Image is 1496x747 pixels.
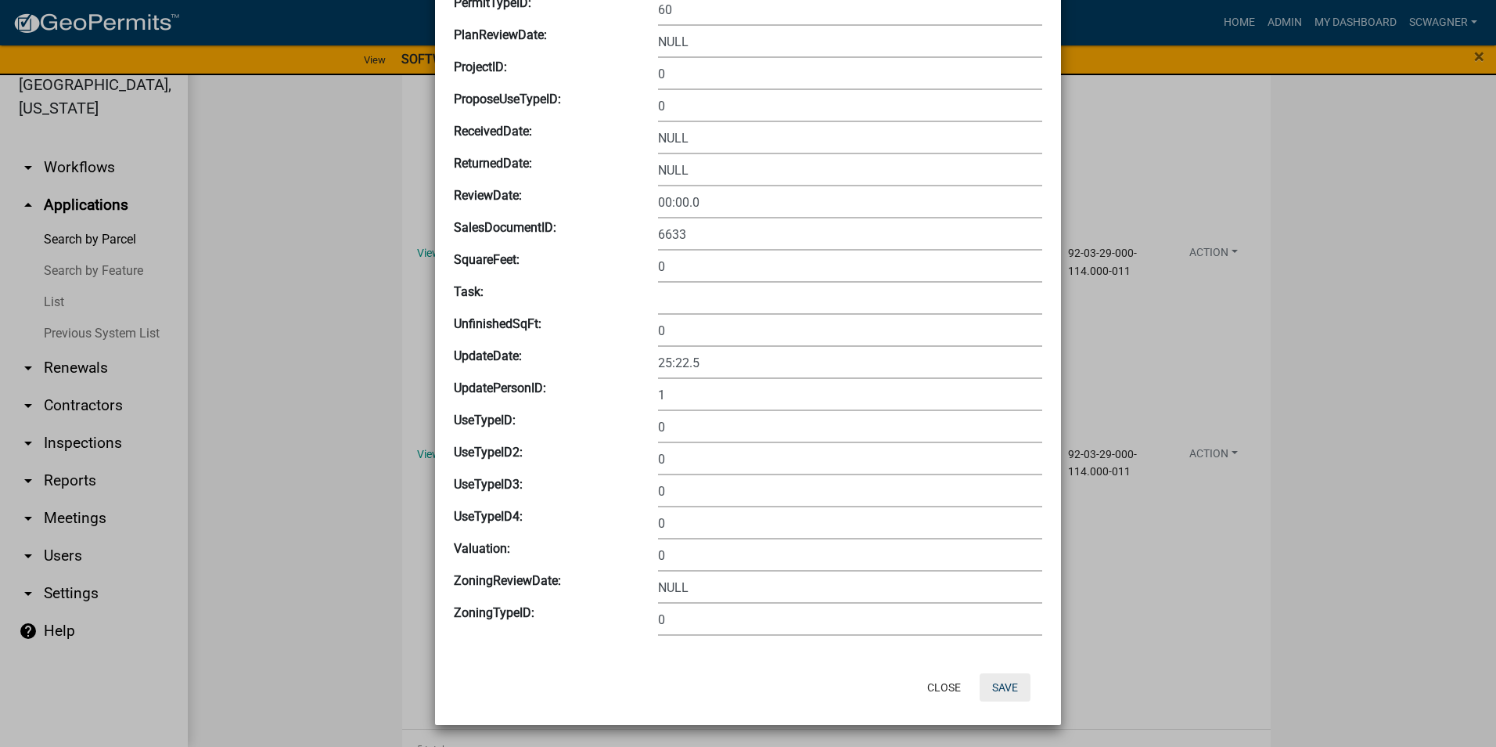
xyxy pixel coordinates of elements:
button: Save [980,673,1030,702]
b: ZoningReviewDate: [454,573,561,588]
b: UseTypeID3: [454,477,523,492]
b: UpdateDate: [454,348,522,363]
b: ReceivedDate: [454,124,532,139]
b: UseTypeID2: [454,445,523,460]
b: UpdatePersonID: [454,381,546,395]
b: ReturnedDate: [454,156,532,171]
b: Task: [454,284,484,299]
b: UseTypeID: [454,413,516,428]
b: Valuation: [454,541,510,556]
b: ReviewDate: [454,188,522,203]
b: UseTypeID4: [454,509,523,524]
b: ZoningTypeID: [454,605,534,620]
b: UnfinishedSqFt: [454,316,541,331]
b: SalesDocumentID: [454,220,556,235]
b: ProposeUseTypeID: [454,92,561,106]
b: PlanReviewDate: [454,27,547,42]
b: SquareFeet: [454,252,520,267]
b: ProjectID: [454,60,507,74]
button: Close [915,673,973,702]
